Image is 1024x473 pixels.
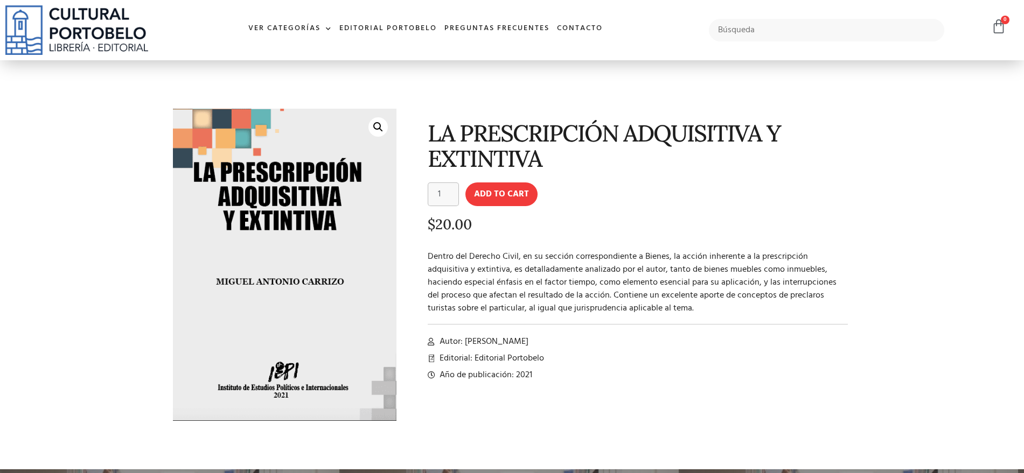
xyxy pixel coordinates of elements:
[428,250,848,315] p: Dentro del Derecho Civil, en su sección correspondiente a Bienes, la acción inherente a la prescr...
[465,182,538,206] button: Add to cart
[709,19,945,41] input: Búsqueda
[1001,16,1009,24] span: 0
[428,215,472,233] bdi: 20.00
[368,117,388,137] a: 🔍
[437,352,544,365] span: Editorial: Editorial Portobelo
[336,17,441,40] a: Editorial Portobelo
[553,17,607,40] a: Contacto
[428,182,459,206] input: Product quantity
[437,369,532,382] span: Año de publicación: 2021
[437,335,528,348] span: Autor: [PERSON_NAME]
[991,19,1006,34] a: 0
[441,17,553,40] a: Preguntas frecuentes
[428,215,435,233] span: $
[245,17,336,40] a: Ver Categorías
[428,121,848,172] h1: LA PRESCRIPCIÓN ADQUISITIVA Y EXTINTIVA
